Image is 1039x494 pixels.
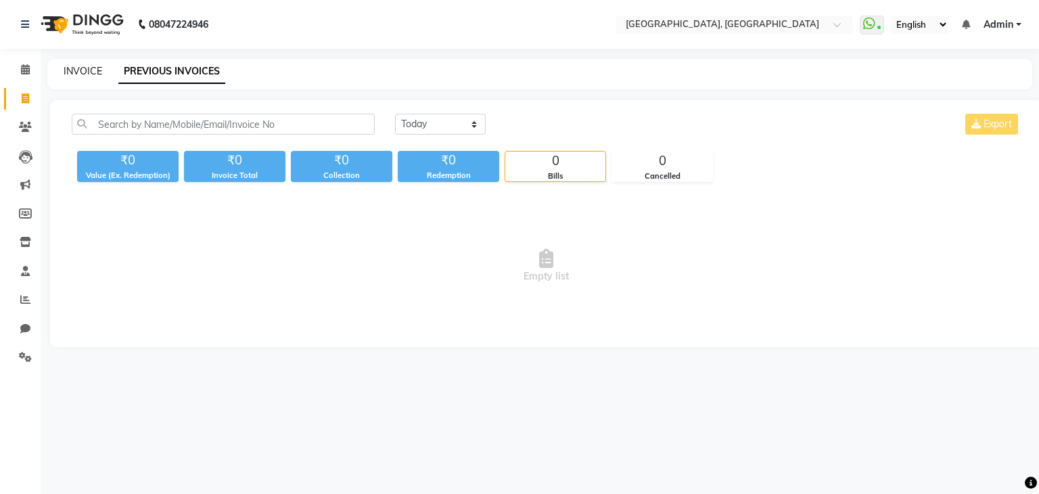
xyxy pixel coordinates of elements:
[64,65,102,77] a: INVOICE
[612,152,712,171] div: 0
[184,170,285,181] div: Invoice Total
[505,152,605,171] div: 0
[72,114,375,135] input: Search by Name/Mobile/Email/Invoice No
[612,171,712,182] div: Cancelled
[398,151,499,170] div: ₹0
[184,151,285,170] div: ₹0
[505,171,605,182] div: Bills
[77,170,179,181] div: Value (Ex. Redemption)
[149,5,208,43] b: 08047224946
[291,170,392,181] div: Collection
[291,151,392,170] div: ₹0
[398,170,499,181] div: Redemption
[72,198,1021,334] span: Empty list
[118,60,225,84] a: PREVIOUS INVOICES
[34,5,127,43] img: logo
[984,18,1013,32] span: Admin
[77,151,179,170] div: ₹0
